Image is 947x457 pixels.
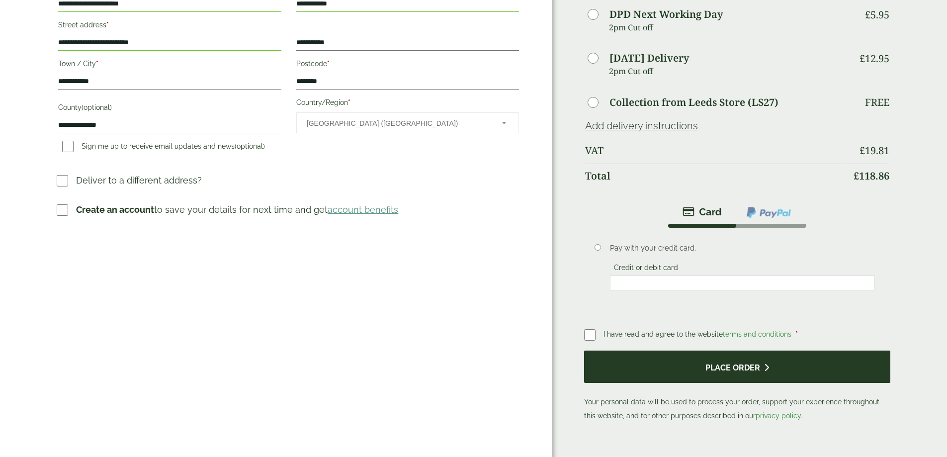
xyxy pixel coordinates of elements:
label: Street address [58,18,281,35]
p: Your personal data will be used to process your order, support your experience throughout this we... [584,351,890,423]
label: DPD Next Working Day [609,9,723,19]
strong: Create an account [76,204,154,215]
label: Town / City [58,57,281,74]
abbr: required [348,98,350,106]
bdi: 118.86 [854,169,889,183]
img: stripe.png [683,206,722,218]
abbr: required [106,21,109,29]
input: Sign me up to receive email updates and news(optional) [62,141,74,152]
span: Country/Region [296,112,519,133]
span: £ [860,144,865,157]
bdi: 19.81 [860,144,889,157]
span: £ [854,169,859,183]
bdi: 12.95 [860,52,889,65]
label: Sign me up to receive email updates and news [58,142,269,153]
span: £ [865,8,870,21]
span: £ [860,52,865,65]
p: to save your details for next time and get [76,203,398,216]
span: United Kingdom (UK) [307,113,489,134]
label: Country/Region [296,95,519,112]
label: [DATE] Delivery [609,53,689,63]
th: VAT [585,139,846,163]
p: 2pm Cut off [609,64,846,79]
span: I have read and agree to the website [603,330,793,338]
a: terms and conditions [723,330,791,338]
label: County [58,100,281,117]
p: Free [865,96,889,108]
p: 2pm Cut off [609,20,846,35]
th: Total [585,164,846,188]
button: Place order [584,351,890,383]
iframe: Secure card payment input frame [613,278,872,287]
p: Deliver to a different address? [76,174,202,187]
img: ppcp-gateway.png [746,206,792,219]
abbr: required [327,60,330,68]
span: (optional) [235,142,265,150]
label: Collection from Leeds Store (LS27) [609,97,778,107]
a: account benefits [328,204,398,215]
label: Postcode [296,57,519,74]
p: Pay with your credit card. [610,243,875,254]
label: Credit or debit card [610,264,682,274]
a: Add delivery instructions [585,120,698,132]
abbr: required [96,60,98,68]
a: privacy policy [756,412,801,420]
abbr: required [795,330,798,338]
span: (optional) [82,103,112,111]
bdi: 5.95 [865,8,889,21]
